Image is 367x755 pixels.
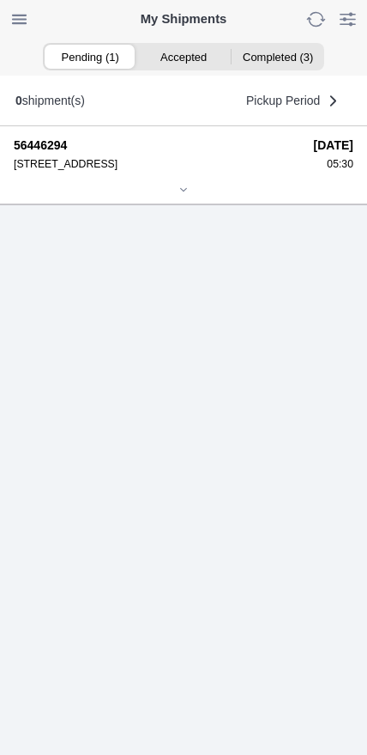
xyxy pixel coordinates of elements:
ion-segment-button: Completed (3) [231,45,324,69]
strong: 56446294 [14,138,302,152]
ion-segment-button: Accepted [136,45,230,69]
b: 0 [15,94,22,107]
strong: [DATE] [314,138,353,152]
div: [STREET_ADDRESS] [14,158,302,170]
span: Pickup Period [246,94,320,107]
ion-segment-button: Pending (1) [43,45,136,69]
div: shipment(s) [15,94,85,107]
div: 05:30 [314,158,353,170]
